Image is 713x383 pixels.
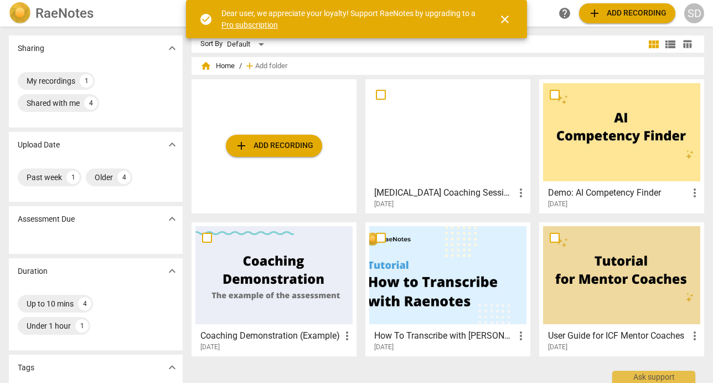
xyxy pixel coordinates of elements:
p: Sharing [18,43,44,54]
a: Demo: AI Competency Finder[DATE] [543,83,700,208]
span: more_vert [514,186,528,200]
div: Dear user, we appreciate your loyalty! Support RaeNotes by upgrading to a [221,8,478,30]
p: Tags [18,362,34,374]
div: 4 [78,297,91,310]
button: Upload [579,3,675,23]
span: [DATE] [548,200,567,209]
button: Close [492,6,518,33]
button: Show more [164,211,180,227]
span: more_vert [340,329,354,343]
button: SD [684,3,704,23]
a: LogoRaeNotes [9,2,180,24]
button: Show more [164,40,180,57]
span: view_module [647,38,660,51]
span: more_vert [688,186,701,200]
h3: Coaching Demonstration (Example) [200,329,340,343]
button: Show more [164,136,180,153]
span: expand_more [166,361,179,374]
div: Sort By [200,40,223,48]
span: table_chart [682,39,693,49]
h3: How To Transcribe with RaeNotes [374,329,514,343]
span: home [200,60,211,72]
div: Shared with me [27,98,80,109]
span: check_circle [199,13,213,26]
div: Under 1 hour [27,320,71,331]
span: Add recording [235,139,313,152]
div: Older [95,172,113,183]
h3: User Guide for ICF Mentor Coaches [548,329,688,343]
span: [DATE] [548,343,567,352]
span: [DATE] [374,200,394,209]
span: [DATE] [200,343,220,352]
p: Duration [18,265,48,277]
a: User Guide for ICF Mentor Coaches[DATE] [543,226,700,351]
span: add [244,60,255,72]
button: Show more [164,359,180,376]
a: Help [555,3,575,23]
p: Assessment Due [18,213,75,225]
div: Past week [27,172,62,183]
h3: ADHD Coaching Session - Diane - 09_03_2025 [374,186,514,200]
button: List view [662,36,679,53]
span: Home [200,60,235,72]
h2: RaeNotes [35,6,94,21]
button: Tile view [645,36,662,53]
span: / [239,62,242,70]
div: Ask support [612,371,695,383]
span: add [588,7,601,20]
a: How To Transcribe with [PERSON_NAME][DATE] [369,226,526,351]
span: help [558,7,571,20]
span: close [498,13,512,26]
span: [DATE] [374,343,394,352]
button: Upload [226,135,322,157]
a: Coaching Demonstration (Example)[DATE] [195,226,353,351]
div: 1 [66,171,80,184]
h3: Demo: AI Competency Finder [548,186,688,200]
div: 1 [75,319,89,333]
span: expand_more [166,212,179,226]
span: add [235,139,248,152]
button: Show more [164,263,180,279]
img: Logo [9,2,31,24]
a: Pro subscription [221,21,278,29]
span: Add folder [255,62,287,70]
span: expand_more [166,42,179,55]
span: Add recording [588,7,666,20]
div: 4 [117,171,131,184]
div: 1 [80,74,93,88]
div: 4 [84,96,97,110]
a: [MEDICAL_DATA] Coaching Session - [PERSON_NAME] - 09_03_2025[DATE] [369,83,526,208]
span: expand_more [166,138,179,151]
span: more_vert [688,329,701,343]
span: expand_more [166,264,179,278]
div: Default [227,35,268,53]
p: Upload Date [18,139,60,151]
button: Table view [679,36,695,53]
span: more_vert [514,329,528,343]
div: My recordings [27,75,75,86]
div: Up to 10 mins [27,298,74,309]
span: view_list [664,38,677,51]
